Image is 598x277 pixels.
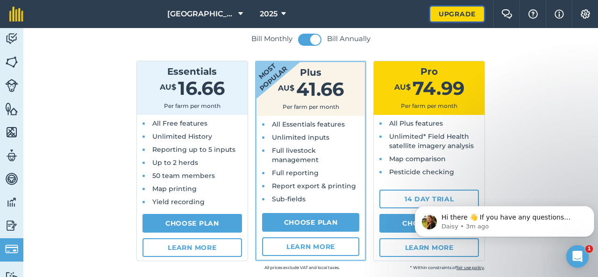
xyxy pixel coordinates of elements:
span: Unlimited* Field Health satellite imagery analysis [389,132,474,150]
img: Profile image for Daisy [11,28,26,43]
span: AU$ [160,83,176,92]
span: 41.66 [296,78,344,100]
span: Full reporting [272,169,319,177]
img: A question mark icon [527,9,539,19]
img: svg+xml;base64,PHN2ZyB4bWxucz0iaHR0cDovL3d3dy53My5vcmcvMjAwMC9zdmciIHdpZHRoPSI1NiIgaGVpZ2h0PSI2MC... [5,55,18,69]
span: 2025 [260,8,278,20]
img: svg+xml;base64,PHN2ZyB4bWxucz0iaHR0cDovL3d3dy53My5vcmcvMjAwMC9zdmciIHdpZHRoPSI1NiIgaGVpZ2h0PSI2MC... [5,102,18,116]
span: Up to 2 herds [152,158,198,167]
strong: Most popular [228,35,305,106]
span: AU$ [394,83,411,92]
small: * Within constraints of . [340,263,485,272]
img: svg+xml;base64,PHN2ZyB4bWxucz0iaHR0cDovL3d3dy53My5vcmcvMjAwMC9zdmciIHdpZHRoPSI1NiIgaGVpZ2h0PSI2MC... [5,125,18,139]
span: AU$ [278,84,294,92]
span: Full livestock management [272,146,319,164]
iframe: Intercom live chat [566,245,589,268]
a: Learn more [379,238,479,257]
img: svg+xml;base64,PD94bWwgdmVyc2lvbj0iMS4wIiBlbmNvZGluZz0idXRmLTgiPz4KPCEtLSBHZW5lcmF0b3I6IEFkb2JlIE... [5,149,18,163]
img: svg+xml;base64,PD94bWwgdmVyc2lvbj0iMS4wIiBlbmNvZGluZz0idXRmLTgiPz4KPCEtLSBHZW5lcmF0b3I6IEFkb2JlIE... [5,219,18,233]
a: 14 day trial [379,190,479,208]
img: A cog icon [580,9,591,19]
span: All Plus features [389,119,443,128]
img: svg+xml;base64,PD94bWwgdmVyc2lvbj0iMS4wIiBlbmNvZGluZz0idXRmLTgiPz4KPCEtLSBHZW5lcmF0b3I6IEFkb2JlIE... [5,79,18,92]
span: Pro [420,66,438,77]
span: Per farm per month [283,103,339,110]
a: Learn more [262,237,360,256]
span: Per farm per month [401,102,457,109]
a: Upgrade [430,7,484,21]
span: All Free features [152,119,207,128]
img: svg+xml;base64,PD94bWwgdmVyc2lvbj0iMS4wIiBlbmNvZGluZz0idXRmLTgiPz4KPCEtLSBHZW5lcmF0b3I6IEFkb2JlIE... [5,242,18,256]
a: Choose Plan [142,214,242,233]
a: fair use policy [456,265,484,270]
span: [GEOGRAPHIC_DATA] [167,8,235,20]
span: Reporting up to 5 inputs [152,145,235,154]
span: All Essentials features [272,120,345,128]
span: 1 [585,245,593,253]
a: Choose Plan [379,214,479,233]
p: Hi there 👋 If you have any questions about our pricing or which plan is right for you, I’m here t... [30,27,171,36]
span: Plus [300,67,321,78]
span: Map printing [152,185,197,193]
img: svg+xml;base64,PD94bWwgdmVyc2lvbj0iMS4wIiBlbmNvZGluZz0idXRmLTgiPz4KPCEtLSBHZW5lcmF0b3I6IEFkb2JlIE... [5,172,18,186]
span: Yield recording [152,198,205,206]
img: Two speech bubbles overlapping with the left bubble in the forefront [501,9,513,19]
span: Unlimited History [152,132,212,141]
span: Per farm per month [164,102,221,109]
div: message notification from Daisy, 3m ago. Hi there 👋 If you have any questions about our pricing o... [4,20,183,50]
img: svg+xml;base64,PHN2ZyB4bWxucz0iaHR0cDovL3d3dy53My5vcmcvMjAwMC9zdmciIHdpZHRoPSIxNyIgaGVpZ2h0PSIxNy... [555,8,564,20]
label: Bill Monthly [251,34,292,43]
span: 74.99 [413,77,464,99]
span: Sub-fields [272,195,306,203]
iframe: Intercom notifications message [411,186,598,252]
span: Report export & printing [272,182,356,190]
span: Essentials [167,66,217,77]
small: All prices exclude VAT and local taxes. [194,263,340,272]
img: fieldmargin Logo [9,7,23,21]
span: Unlimited inputs [272,133,329,142]
img: svg+xml;base64,PD94bWwgdmVyc2lvbj0iMS4wIiBlbmNvZGluZz0idXRmLTgiPz4KPCEtLSBHZW5lcmF0b3I6IEFkb2JlIE... [5,195,18,209]
span: Map comparison [389,155,446,163]
p: Message from Daisy, sent 3m ago [30,36,171,44]
img: svg+xml;base64,PD94bWwgdmVyc2lvbj0iMS4wIiBlbmNvZGluZz0idXRmLTgiPz4KPCEtLSBHZW5lcmF0b3I6IEFkb2JlIE... [5,32,18,46]
span: Pesticide checking [389,168,454,176]
a: Learn more [142,238,242,257]
span: 50 team members [152,171,215,180]
a: Choose Plan [262,213,360,232]
label: Bill Annually [327,34,370,43]
span: 16.66 [178,77,225,99]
